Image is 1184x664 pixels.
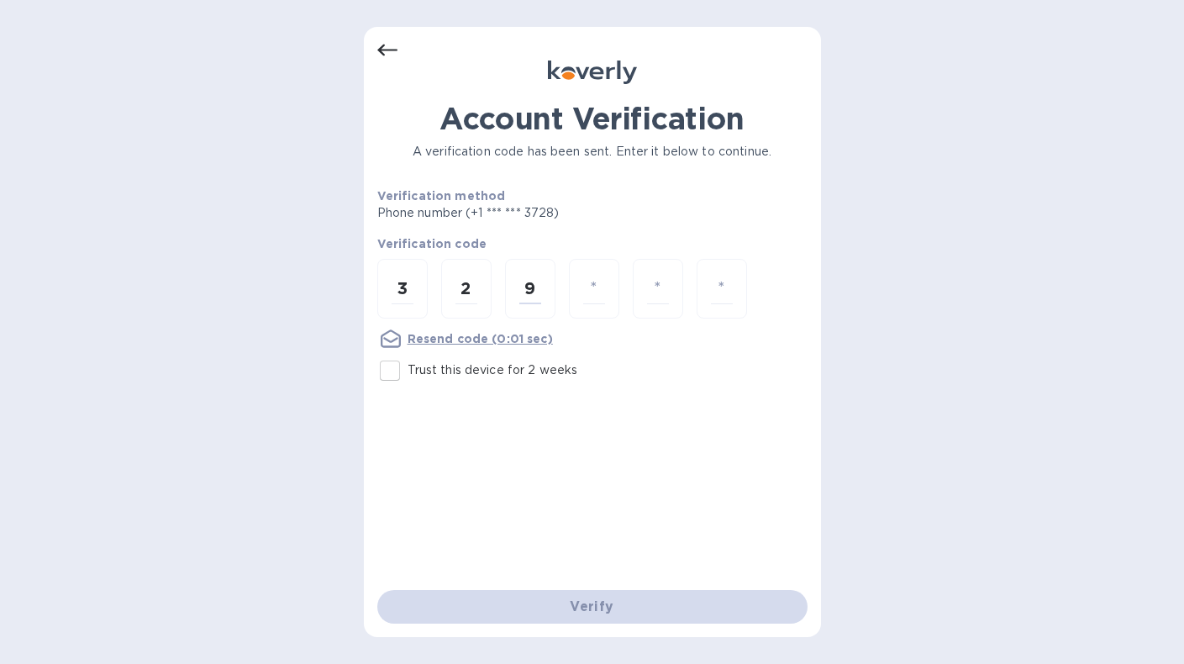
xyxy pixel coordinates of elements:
[377,189,506,203] b: Verification method
[377,235,808,252] p: Verification code
[408,361,578,379] p: Trust this device for 2 weeks
[408,332,553,345] u: Resend code (0:01 sec)
[377,101,808,136] h1: Account Verification
[377,204,688,222] p: Phone number (+1 *** *** 3728)
[377,143,808,161] p: A verification code has been sent. Enter it below to continue.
